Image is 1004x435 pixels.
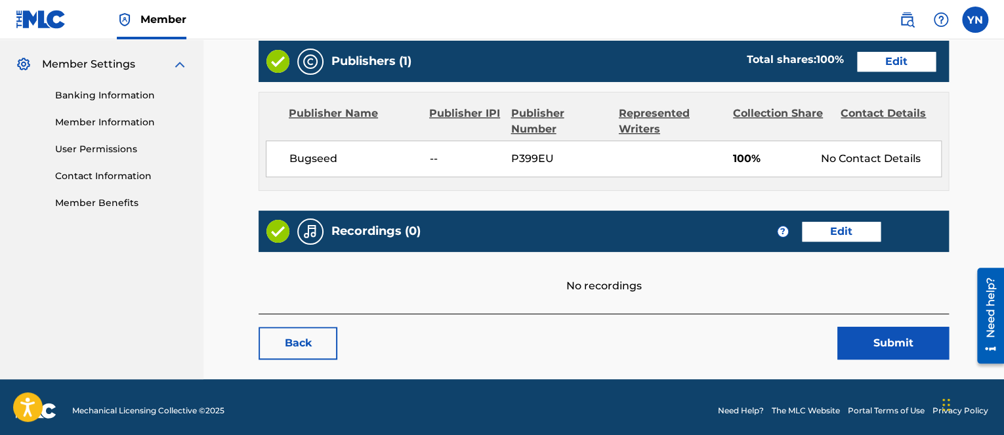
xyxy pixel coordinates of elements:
div: Collection Share [733,106,831,137]
img: expand [172,56,188,72]
span: 100 % [816,53,844,66]
a: Back [259,327,337,360]
div: Contact Details [841,106,938,137]
div: User Menu [962,7,988,33]
div: チャットウィジェット [938,372,1004,435]
a: Edit [802,222,881,241]
span: ? [778,226,788,237]
a: Member Information [55,115,188,129]
h5: Publishers (1) [331,54,411,69]
a: Portal Terms of Use [848,405,925,417]
img: Valid [266,50,289,73]
img: help [933,12,949,28]
iframe: Chat Widget [938,372,1004,435]
a: Contact Information [55,169,188,183]
iframe: Resource Center [967,263,1004,369]
a: The MLC Website [772,405,840,417]
img: Top Rightsholder [117,12,133,28]
div: ドラッグ [942,385,950,425]
img: Member Settings [16,56,31,72]
a: Privacy Policy [932,405,988,417]
span: Member Settings [42,56,135,72]
a: Member Benefits [55,196,188,210]
div: Publisher Number [511,106,608,137]
div: Help [928,7,954,33]
a: Public Search [894,7,920,33]
img: MLC Logo [16,10,66,29]
div: Total shares: [747,52,844,68]
a: Banking Information [55,89,188,102]
span: Bugseed [289,151,420,167]
div: Represented Writers [619,106,723,137]
a: Need Help? [718,405,764,417]
button: Submit [837,327,949,360]
img: Valid [266,220,289,243]
img: Publishers [303,54,318,70]
span: P399EU [511,151,609,167]
a: Edit [857,52,936,72]
h5: Recordings (0) [331,224,421,239]
img: search [899,12,915,28]
img: Recordings [303,224,318,239]
span: Member [140,12,186,27]
a: User Permissions [55,142,188,156]
div: No recordings [259,252,949,294]
div: Publisher IPI [429,106,501,137]
span: -- [430,151,501,167]
span: 100% [733,151,811,167]
span: Mechanical Licensing Collective © 2025 [72,405,224,417]
div: No Contact Details [821,151,941,167]
div: Publisher Name [289,106,419,137]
